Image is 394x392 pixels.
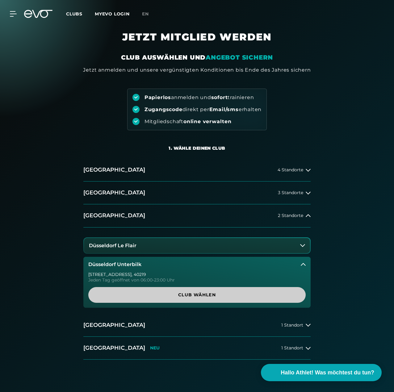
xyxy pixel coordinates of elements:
[281,369,374,377] span: Hallo Athlet! Was möchtest du tun?
[261,364,382,381] button: Hallo Athlet! Was möchtest du tun?
[83,344,145,352] h2: [GEOGRAPHIC_DATA]
[66,11,95,17] a: Clubs
[88,287,306,303] a: Club wählen
[66,11,82,17] span: Clubs
[89,243,136,248] h3: Düsseldorf Le Flair
[83,181,311,204] button: [GEOGRAPHIC_DATA]3 Standorte
[278,190,303,195] span: 3 Standorte
[150,345,160,351] p: NEU
[278,213,303,218] span: 2 Standorte
[145,106,262,113] div: direkt per erhalten
[169,145,225,151] div: 1. Wähle deinen Club
[145,94,254,101] div: anmelden und trainieren
[84,238,310,253] button: Düsseldorf Le Flair
[83,166,145,174] h2: [GEOGRAPHIC_DATA]
[88,272,306,277] div: [STREET_ADDRESS] , 40219
[183,119,232,124] strong: online verwalten
[209,106,239,112] strong: Email/sms
[83,204,311,227] button: [GEOGRAPHIC_DATA]2 Standorte
[145,106,182,112] strong: Zugangscode
[142,10,156,18] a: en
[278,168,303,172] span: 4 Standorte
[83,314,311,337] button: [GEOGRAPHIC_DATA]1 Standort
[83,337,311,360] button: [GEOGRAPHIC_DATA]NEU1 Standort
[121,53,273,62] div: CLUB AUSWÄHLEN UND
[206,54,273,61] em: ANGEBOT SICHERN
[142,11,149,17] span: en
[145,118,232,125] div: Mitgliedschaft
[83,321,145,329] h2: [GEOGRAPHIC_DATA]
[55,31,339,53] h1: JETZT MITGLIED WERDEN
[281,323,303,327] span: 1 Standort
[83,257,311,272] button: Düsseldorf Unterbilk
[83,189,145,197] h2: [GEOGRAPHIC_DATA]
[96,292,298,298] span: Club wählen
[88,262,141,267] h3: Düsseldorf Unterbilk
[83,66,311,74] div: Jetzt anmelden und unsere vergünstigten Konditionen bis Ende des Jahres sichern
[83,212,145,219] h2: [GEOGRAPHIC_DATA]
[88,278,306,282] div: Jeden Tag geöffnet von 06:00-23:00 Uhr
[83,159,311,181] button: [GEOGRAPHIC_DATA]4 Standorte
[211,94,228,100] strong: sofort
[145,94,171,100] strong: Papierlos
[281,346,303,350] span: 1 Standort
[95,11,130,17] a: MYEVO LOGIN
